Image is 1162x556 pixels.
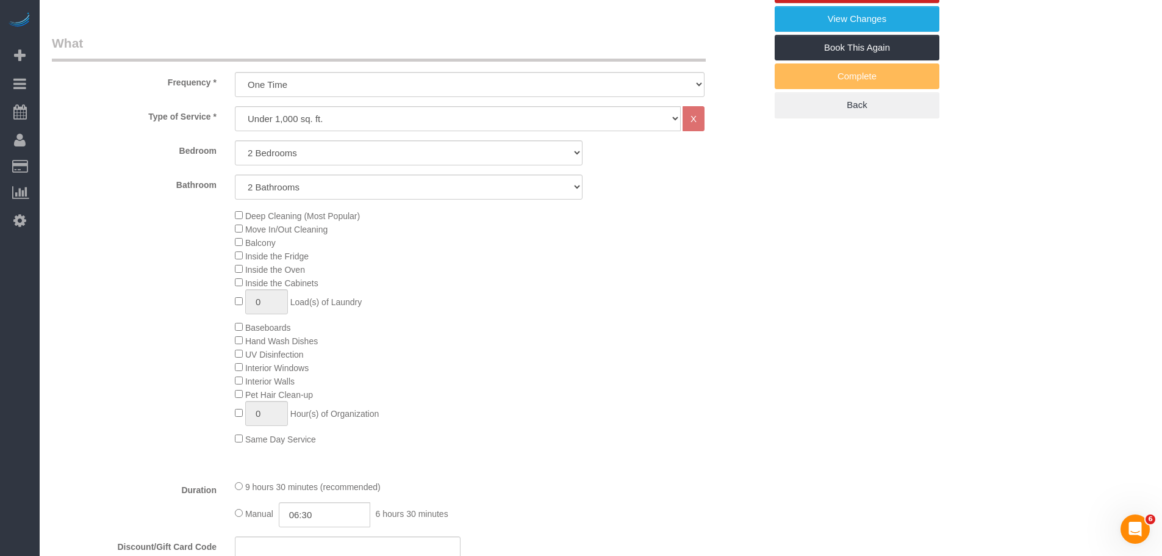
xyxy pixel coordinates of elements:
span: Balcony [245,238,276,248]
a: View Changes [775,6,939,32]
label: Duration [43,480,226,496]
span: Same Day Service [245,435,316,444]
a: Back [775,92,939,118]
iframe: Intercom live chat [1121,514,1150,544]
legend: What [52,34,706,62]
span: Inside the Cabinets [245,278,318,288]
span: Load(s) of Laundry [290,297,362,307]
a: Book This Again [775,35,939,60]
span: Inside the Fridge [245,251,309,261]
span: Hour(s) of Organization [290,409,379,419]
img: Automaid Logo [7,12,32,29]
span: 6 hours 30 minutes [376,509,448,519]
span: Move In/Out Cleaning [245,225,328,234]
label: Bedroom [43,140,226,157]
span: 6 [1146,514,1155,524]
span: Deep Cleaning (Most Popular) [245,211,360,221]
span: Pet Hair Clean-up [245,390,313,400]
span: Manual [245,509,273,519]
label: Type of Service * [43,106,226,123]
span: Interior Walls [245,377,295,386]
span: Inside the Oven [245,265,305,275]
span: UV Disinfection [245,350,304,359]
span: 9 hours 30 minutes (recommended) [245,482,381,492]
span: Hand Wash Dishes [245,336,318,346]
label: Bathroom [43,175,226,191]
label: Frequency * [43,72,226,88]
label: Discount/Gift Card Code [43,536,226,553]
span: Baseboards [245,323,291,333]
span: Interior Windows [245,363,309,373]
